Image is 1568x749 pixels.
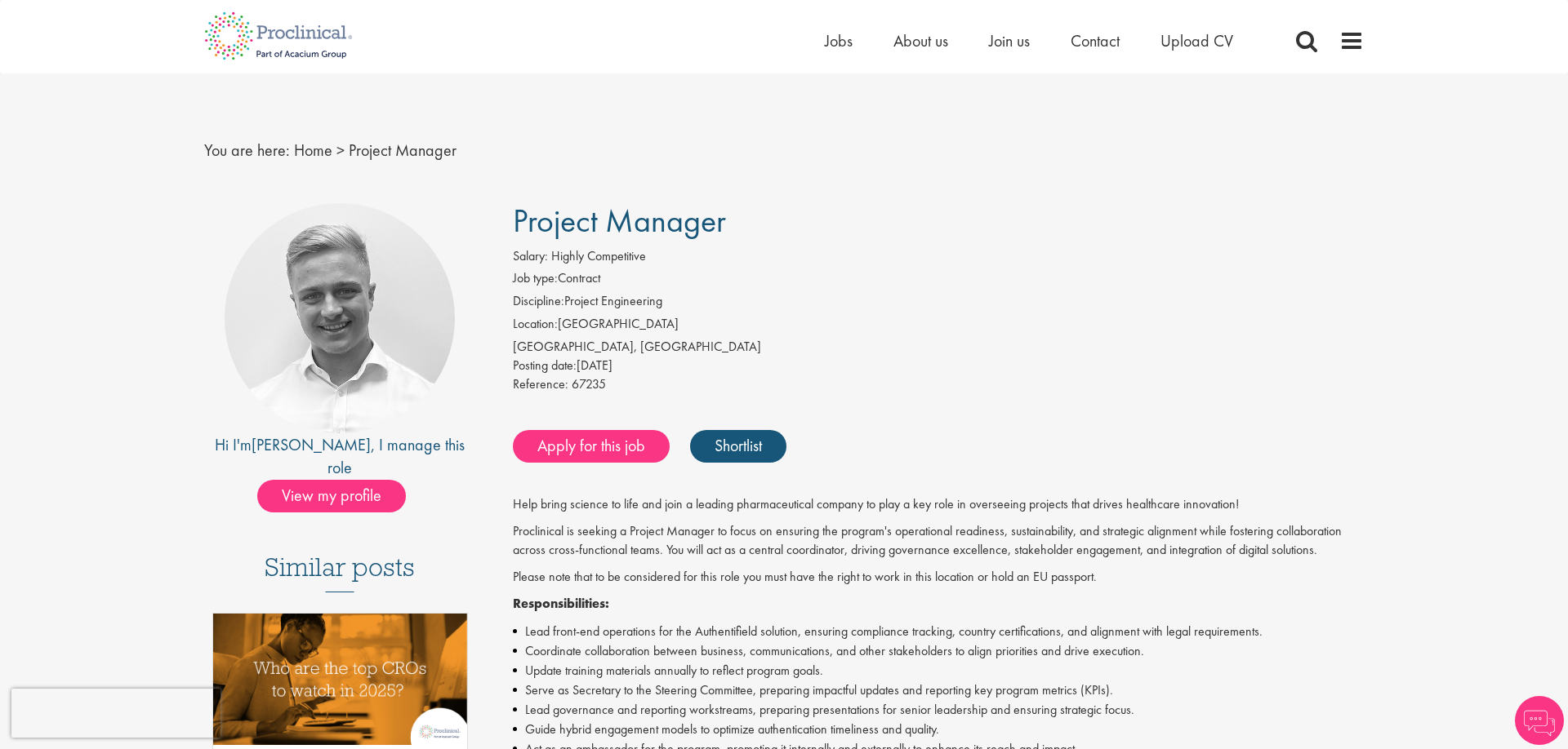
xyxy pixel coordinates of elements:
[513,315,1365,338] li: [GEOGRAPHIC_DATA]
[257,483,422,504] a: View my profile
[513,247,548,266] label: Salary:
[11,689,220,738] iframe: reCAPTCHA
[204,140,290,161] span: You are here:
[294,140,332,161] a: breadcrumb link
[225,203,455,433] img: imeage of recruiter Joshua Bye
[551,247,646,264] span: Highly Competitive
[825,30,853,51] a: Jobs
[336,140,345,161] span: >
[513,495,1365,514] p: Help bring science to life and join a leading pharmaceutical company to play a key role in overse...
[989,30,1030,51] a: Join us
[513,375,568,394] label: Reference:
[513,595,609,612] strong: Responsibilities:
[513,200,726,242] span: Project Manager
[1071,30,1120,51] a: Contact
[513,622,1365,641] li: Lead front-end operations for the Authentifield solution, ensuring compliance tracking, country c...
[513,720,1365,739] li: Guide hybrid engagement models to optimize authentication timeliness and quality.
[513,338,1365,357] div: [GEOGRAPHIC_DATA], [GEOGRAPHIC_DATA]
[513,522,1365,560] p: Proclinical is seeking a Project Manager to focus on ensuring the program's operational readiness...
[513,568,1365,587] p: Please note that to be considered for this role you must have the right to work in this location ...
[513,680,1365,700] li: Serve as Secretary to the Steering Committee, preparing impactful updates and reporting key progr...
[513,430,670,463] a: Apply for this job
[349,140,457,161] span: Project Manager
[513,641,1365,661] li: Coordinate collaboration between business, communications, and other stakeholders to align priori...
[572,375,606,392] span: 67235
[252,434,371,455] a: [PERSON_NAME]
[513,269,1365,292] li: Contract
[513,661,1365,680] li: Update training materials annually to reflect program goals.
[513,292,564,311] label: Discipline:
[690,430,786,463] a: Shortlist
[204,433,476,480] div: Hi I'm , I manage this role
[893,30,948,51] a: About us
[213,614,467,745] img: Top 10 CROs 2025 | Proclinical
[513,700,1365,720] li: Lead governance and reporting workstreams, preparing presentations for senior leadership and ensu...
[257,480,406,512] span: View my profile
[1160,30,1233,51] a: Upload CV
[513,292,1365,315] li: Project Engineering
[1515,696,1564,745] img: Chatbot
[513,269,558,288] label: Job type:
[513,357,1365,375] div: [DATE]
[513,315,558,334] label: Location:
[265,553,415,592] h3: Similar posts
[513,357,577,374] span: Posting date:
